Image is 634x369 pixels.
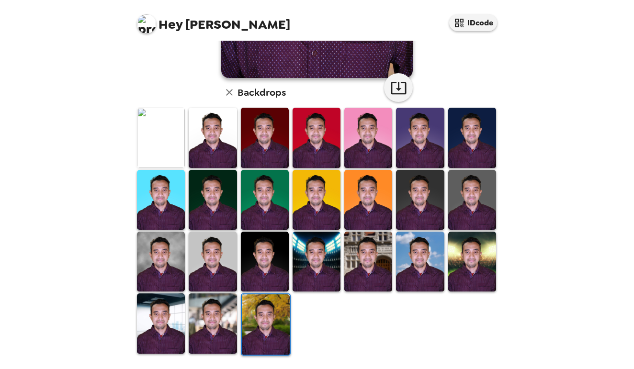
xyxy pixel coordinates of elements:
img: Original [137,108,185,168]
span: Hey [158,16,182,33]
h6: Backdrops [238,85,286,100]
button: IDcode [449,14,497,31]
span: [PERSON_NAME] [137,10,290,31]
img: profile pic [137,14,156,34]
